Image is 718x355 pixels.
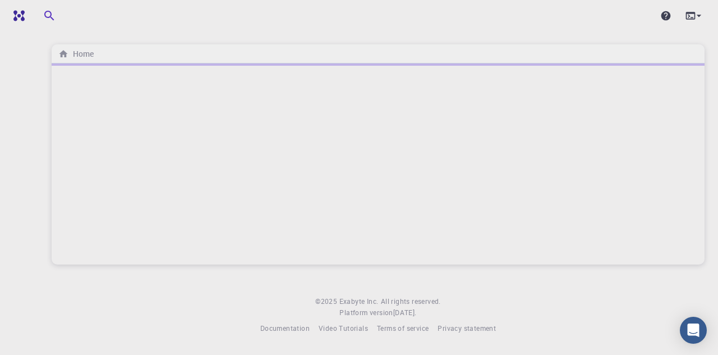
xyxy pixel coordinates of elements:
a: Privacy statement [438,323,496,334]
a: Exabyte Inc. [339,296,379,307]
span: Video Tutorials [319,324,368,333]
span: Exabyte Inc. [339,297,379,306]
span: Documentation [260,324,310,333]
img: logo [9,10,25,21]
h6: Home [68,48,94,60]
nav: breadcrumb [56,48,96,60]
a: Video Tutorials [319,323,368,334]
a: Terms of service [377,323,429,334]
span: © 2025 [315,296,339,307]
a: Documentation [260,323,310,334]
span: Privacy statement [438,324,496,333]
span: All rights reserved. [381,296,441,307]
span: [DATE] . [393,308,417,317]
div: Open Intercom Messenger [680,317,707,344]
a: [DATE]. [393,307,417,318]
span: Terms of service [377,324,429,333]
span: Platform version [339,307,393,318]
